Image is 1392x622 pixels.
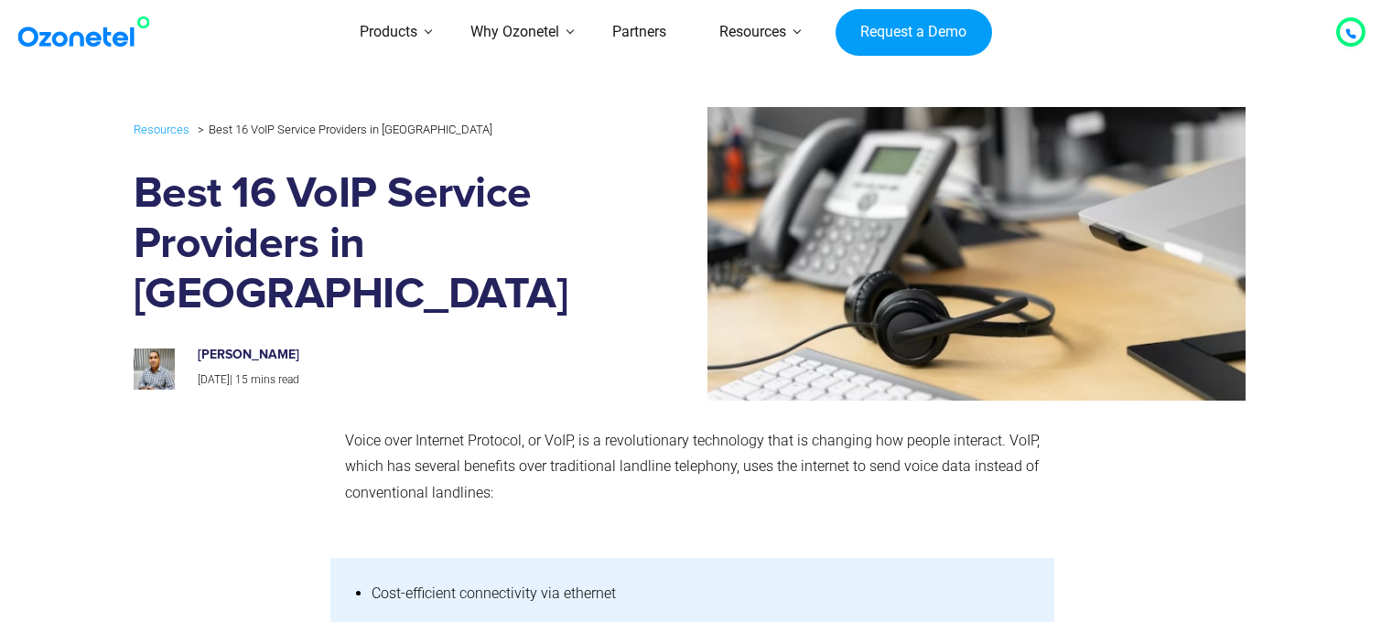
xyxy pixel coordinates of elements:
p: | [198,370,584,391]
a: Resources [134,119,189,140]
span: [DATE] [198,373,230,386]
h1: Best 16 VoIP Service Providers in [GEOGRAPHIC_DATA] [134,169,603,320]
img: prashanth-kancherla_avatar-200x200.jpeg [134,349,175,390]
span: mins read [251,373,299,386]
h6: [PERSON_NAME] [198,348,584,363]
span: Voice over Internet Protocol, or VoIP, is a revolutionary technology that is changing how people ... [345,432,1040,502]
a: Request a Demo [836,9,992,57]
li: Best 16 VoIP Service Providers in [GEOGRAPHIC_DATA] [193,118,492,141]
span: Cost-efficient connectivity via ethernet [372,584,616,602]
span: 15 [235,373,248,386]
